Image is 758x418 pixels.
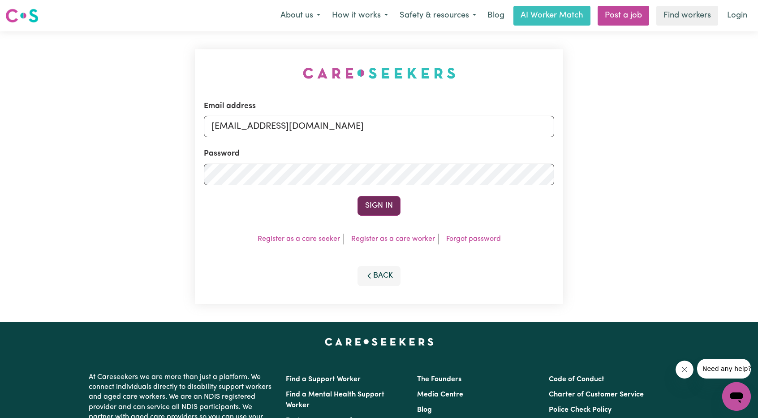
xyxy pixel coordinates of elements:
[5,6,54,13] span: Need any help?
[258,235,340,243] a: Register as a care seeker
[697,359,751,379] iframe: Message from company
[5,8,39,24] img: Careseekers logo
[275,6,326,25] button: About us
[598,6,649,26] a: Post a job
[325,338,434,345] a: Careseekers home page
[482,6,510,26] a: Blog
[286,376,361,383] a: Find a Support Worker
[549,376,604,383] a: Code of Conduct
[351,235,435,243] a: Register as a care worker
[394,6,482,25] button: Safety & resources
[357,266,401,286] button: Back
[357,196,401,216] button: Sign In
[417,406,432,414] a: Blog
[549,391,644,398] a: Charter of Customer Service
[417,376,461,383] a: The Founders
[446,235,501,243] a: Forgot password
[286,391,384,409] a: Find a Mental Health Support Worker
[549,406,612,414] a: Police Check Policy
[326,6,394,25] button: How it works
[204,100,256,112] label: Email address
[676,361,693,379] iframe: Close message
[417,391,463,398] a: Media Centre
[204,116,554,137] input: Email address
[722,6,753,26] a: Login
[204,148,240,160] label: Password
[513,6,590,26] a: AI Worker Match
[5,5,39,26] a: Careseekers logo
[656,6,718,26] a: Find workers
[722,382,751,411] iframe: Button to launch messaging window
